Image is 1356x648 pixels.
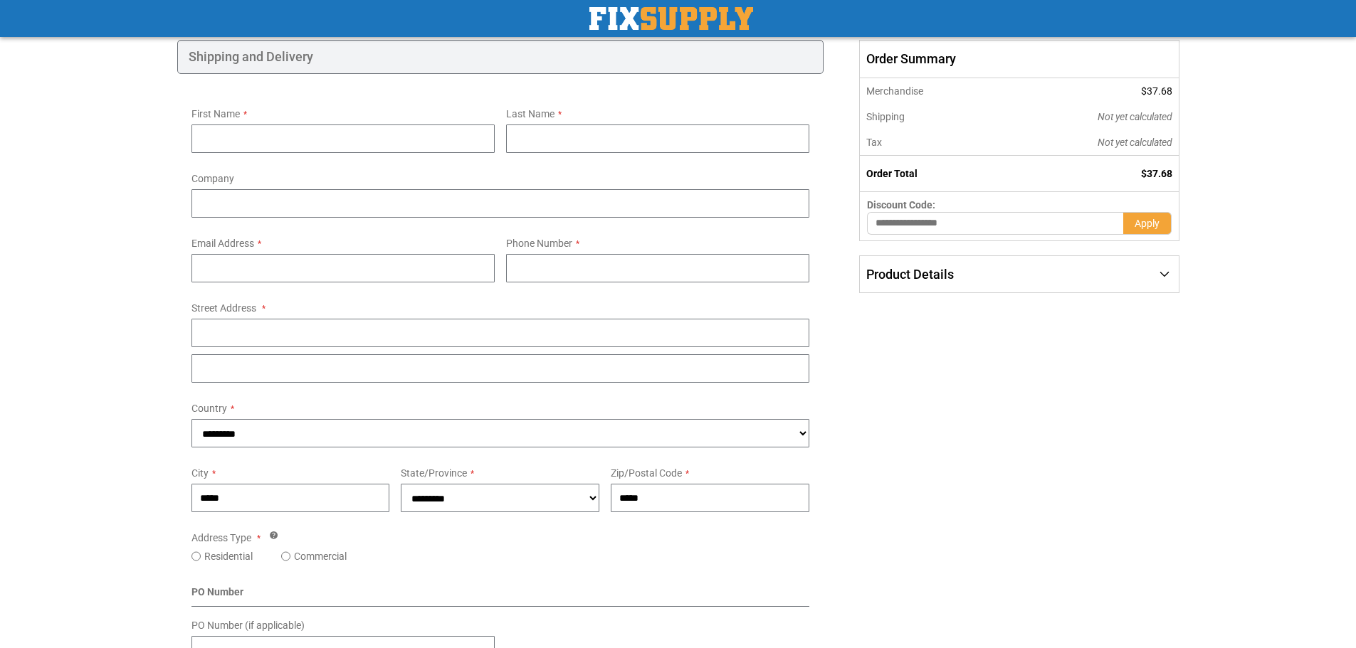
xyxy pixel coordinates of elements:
span: PO Number (if applicable) [191,620,305,631]
span: $37.68 [1141,85,1172,97]
th: Tax [860,129,1002,156]
img: Fix Industrial Supply [589,7,753,30]
span: Apply [1135,218,1160,229]
span: Not yet calculated [1098,111,1172,122]
span: Shipping [866,111,905,122]
span: Product Details [866,267,954,282]
label: Commercial [294,549,347,563]
span: Company [191,173,234,184]
div: PO Number [191,585,810,607]
div: Shipping and Delivery [177,40,824,74]
span: Order Summary [859,40,1179,78]
span: City [191,467,209,479]
span: Country [191,403,227,414]
span: Last Name [506,108,555,119]
span: First Name [191,108,240,119]
span: Zip/Postal Code [611,467,682,479]
th: Merchandise [860,78,1002,104]
span: Street Address [191,302,256,314]
span: $37.68 [1141,168,1172,179]
span: Email Address [191,238,254,249]
strong: Order Total [866,168,918,179]
span: Address Type [191,532,251,543]
label: Residential [204,549,253,563]
span: State/Province [401,467,467,479]
button: Apply [1123,212,1172,235]
span: Phone Number [506,238,572,249]
span: Not yet calculated [1098,137,1172,148]
a: store logo [589,7,753,30]
span: Discount Code: [867,199,935,211]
